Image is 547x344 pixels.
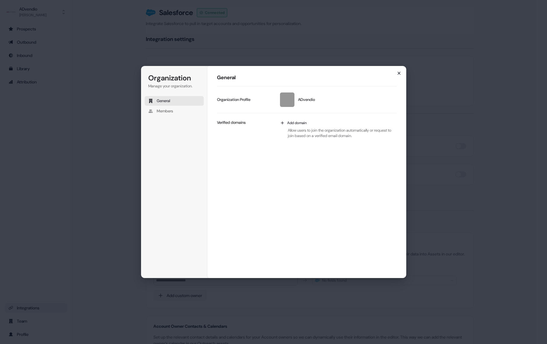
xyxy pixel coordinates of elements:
[277,128,396,139] p: Allow users to join the organization automatically or request to join based on a verified email d...
[145,106,204,116] button: Members
[287,120,307,125] span: Add domain
[148,73,200,83] h1: Organization
[217,120,246,125] p: Verified domains
[280,92,294,107] img: ADvendio
[148,83,200,89] p: Manage your organization.
[145,96,204,106] button: General
[217,97,250,102] p: Organization Profile
[277,118,396,128] button: Add domain
[217,74,397,81] h1: General
[157,98,170,104] span: General
[298,97,315,102] span: ADvendio
[157,108,173,114] span: Members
